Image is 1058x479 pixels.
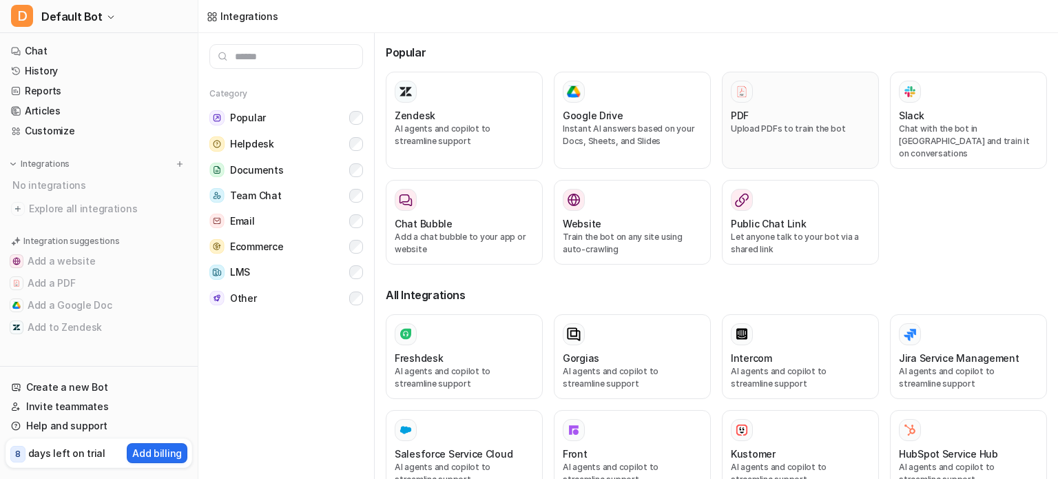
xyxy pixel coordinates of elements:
button: IntercomAI agents and copilot to streamline support [722,314,879,399]
p: Add billing [132,446,182,460]
button: Team ChatTeam Chat [209,183,363,208]
p: days left on trial [28,446,105,460]
img: LMS [209,265,225,280]
p: AI agents and copilot to streamline support [731,365,870,390]
button: Add a websiteAdd a website [6,250,192,272]
h5: Category [209,88,363,99]
a: Help and support [6,416,192,436]
h3: Public Chat Link [731,216,807,231]
p: Train the bot on any site using auto-crawling [563,231,702,256]
button: Chat BubbleAdd a chat bubble to your app or website [386,180,543,265]
img: Slack [903,83,917,99]
button: SlackSlackChat with the bot in [GEOGRAPHIC_DATA] and train it on conversations [890,72,1047,169]
img: Front [567,423,581,437]
img: Popular [209,110,225,125]
button: EmailEmail [209,208,363,234]
h3: Chat Bubble [395,216,453,231]
h3: All Integrations [386,287,1047,303]
button: HelpdeskHelpdesk [209,131,363,157]
a: History [6,61,192,81]
p: AI agents and copilot to streamline support [395,123,534,147]
span: Team Chat [230,189,281,203]
img: menu_add.svg [175,159,185,169]
h3: Zendesk [395,108,435,123]
a: Articles [6,101,192,121]
p: Chat with the bot in [GEOGRAPHIC_DATA] and train it on conversations [899,123,1038,160]
img: expand menu [8,159,18,169]
span: D [11,5,33,27]
button: FreshdeskAI agents and copilot to streamline support [386,314,543,399]
h3: Intercom [731,351,772,365]
a: Create a new Bot [6,378,192,397]
img: Salesforce Service Cloud [399,423,413,437]
h3: Kustomer [731,447,776,461]
h3: Salesforce Service Cloud [395,447,512,461]
button: DocumentsDocuments [209,157,363,183]
img: Add a PDF [12,279,21,287]
h3: Google Drive [563,108,623,123]
p: AI agents and copilot to streamline support [899,365,1038,390]
button: Public Chat LinkLet anyone talk to your bot via a shared link [722,180,879,265]
a: Integrations [207,9,278,23]
img: Add to Zendesk [12,323,21,332]
button: GorgiasAI agents and copilot to streamline support [554,314,711,399]
h3: Freshdesk [395,351,443,365]
h3: Website [563,216,601,231]
img: Google Drive [567,85,581,98]
img: Documents [209,163,225,177]
p: AI agents and copilot to streamline support [563,365,702,390]
p: Let anyone talk to your bot via a shared link [731,231,870,256]
button: Add to ZendeskAdd to Zendesk [6,316,192,338]
a: Invite teammates [6,397,192,416]
p: Instant AI answers based on your Docs, Sheets, and Slides [563,123,702,147]
p: Integration suggestions [23,235,119,247]
span: Other [230,292,257,305]
h3: PDF [731,108,749,123]
img: Ecommerce [209,239,225,254]
button: EcommerceEcommerce [209,234,363,259]
h3: Slack [899,108,924,123]
img: HubSpot Service Hub [903,423,917,437]
span: Helpdesk [230,137,274,151]
p: Add a chat bubble to your app or website [395,231,534,256]
button: PDFPDFUpload PDFs to train the bot [722,72,879,169]
span: Ecommerce [230,240,283,254]
span: Popular [230,111,266,125]
span: Documents [230,163,283,177]
h3: HubSpot Service Hub [899,447,998,461]
a: Customize [6,121,192,141]
img: Helpdesk [209,136,225,152]
button: Add a Google DocAdd a Google Doc [6,294,192,316]
a: Explore all integrations [6,199,192,218]
div: Integrations [220,9,278,23]
img: Kustomer [735,423,749,437]
span: LMS [230,265,250,279]
img: Other [209,291,225,305]
button: ZendeskAI agents and copilot to streamline support [386,72,543,169]
img: explore all integrations [11,202,25,216]
span: Default Bot [41,7,103,26]
button: WebsiteWebsiteTrain the bot on any site using auto-crawling [554,180,711,265]
p: Upload PDFs to train the bot [731,123,870,135]
img: Add a website [12,257,21,265]
button: PopularPopular [209,105,363,131]
button: Jira Service ManagementAI agents and copilot to streamline support [890,314,1047,399]
div: No integrations [8,174,192,196]
p: AI agents and copilot to streamline support [395,365,534,390]
h3: Popular [386,44,1047,61]
span: Explore all integrations [29,198,187,220]
a: Chat [6,41,192,61]
img: Website [567,193,581,207]
p: Integrations [21,159,70,170]
button: Add a PDFAdd a PDF [6,272,192,294]
button: Google DriveGoogle DriveInstant AI answers based on your Docs, Sheets, and Slides [554,72,711,169]
a: Reports [6,81,192,101]
img: Team Chat [209,188,225,203]
button: Integrations [6,157,74,171]
p: 8 [15,448,21,460]
img: Email [209,214,225,228]
img: Add a Google Doc [12,301,21,309]
button: OtherOther [209,285,363,311]
span: Email [230,214,255,228]
h3: Front [563,447,588,461]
